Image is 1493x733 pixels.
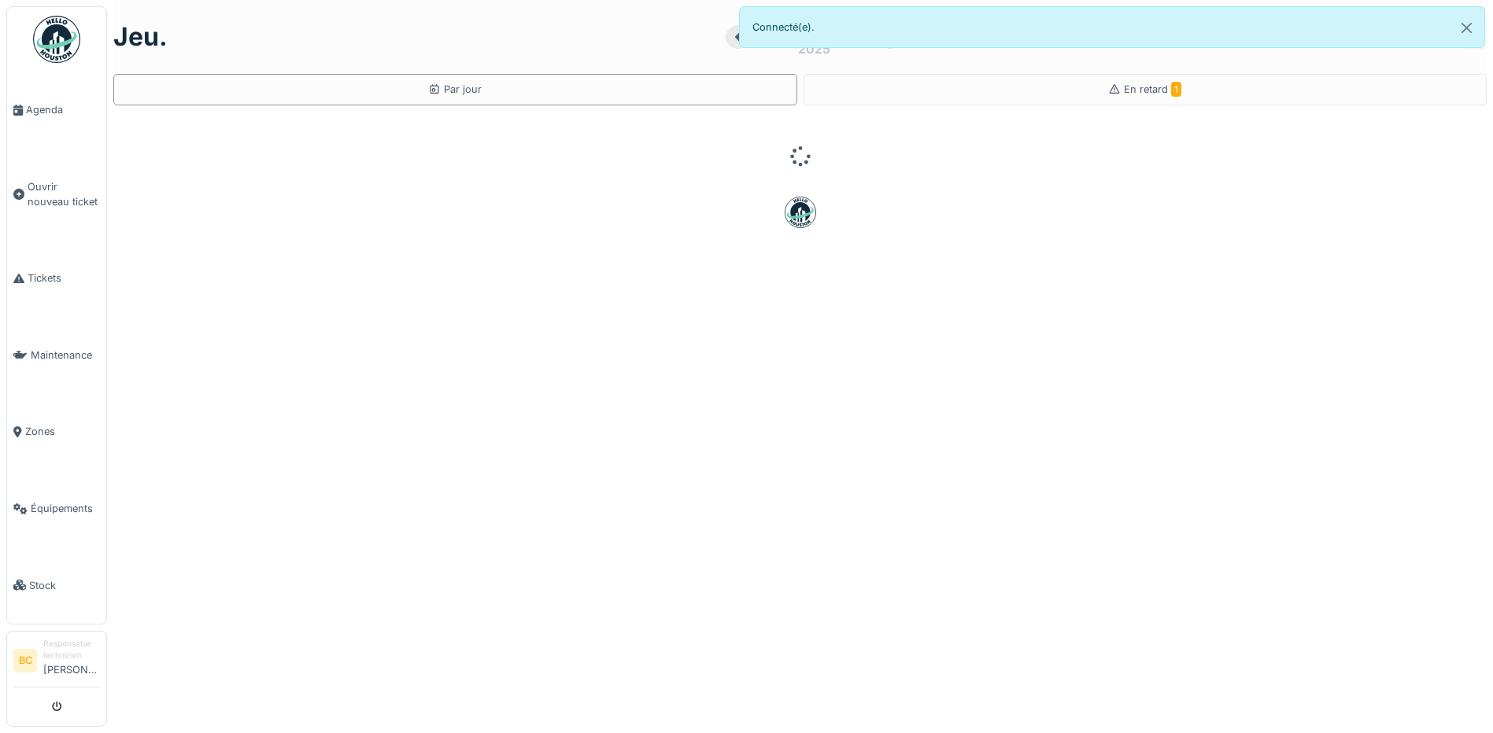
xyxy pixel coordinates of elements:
a: BC Responsable technicien[PERSON_NAME] [13,638,100,687]
a: Stock [7,547,106,624]
a: Équipements [7,470,106,547]
img: badge-BVDL4wpA.svg [785,197,816,228]
span: Maintenance [31,348,100,363]
a: Zones [7,393,106,470]
h1: jeu. [113,22,168,52]
span: 1 [1171,82,1181,97]
span: Équipements [31,501,100,516]
span: Agenda [26,102,100,117]
a: Ouvrir nouveau ticket [7,149,106,241]
a: Tickets [7,240,106,317]
div: Responsable technicien [43,638,100,662]
a: Agenda [7,72,106,149]
a: Maintenance [7,317,106,394]
li: BC [13,649,37,672]
img: Badge_color-CXgf-gQk.svg [33,16,80,63]
span: Ouvrir nouveau ticket [28,179,100,209]
span: En retard [1124,83,1181,95]
li: [PERSON_NAME] [43,638,100,683]
div: 2025 [798,39,830,58]
button: Close [1449,7,1484,49]
div: Par jour [428,82,482,97]
span: Stock [29,578,100,593]
span: Zones [25,424,100,439]
span: Tickets [28,271,100,285]
div: Connecté(e). [739,6,1486,48]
